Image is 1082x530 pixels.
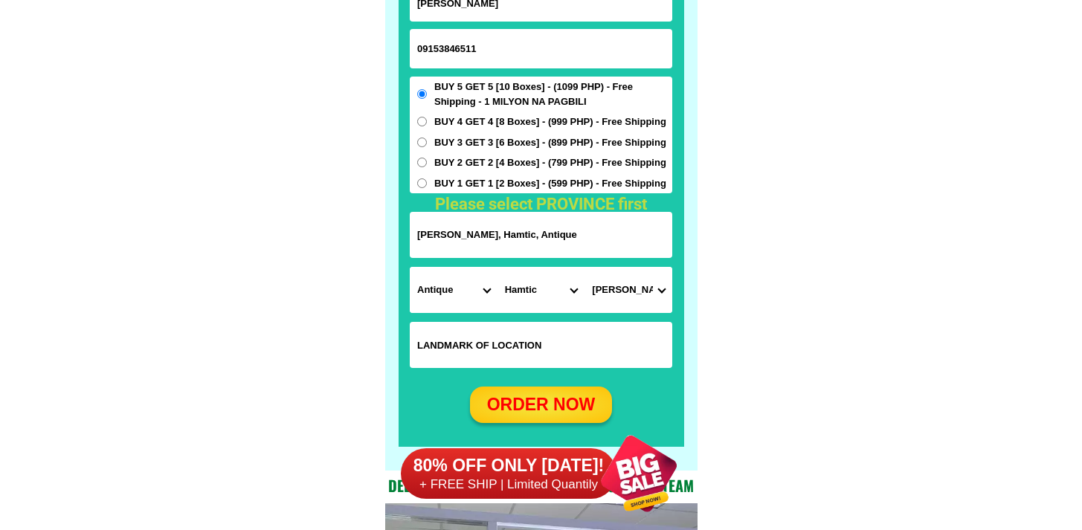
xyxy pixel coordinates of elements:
span: BUY 3 GET 3 [6 Boxes] - (899 PHP) - Free Shipping [434,135,666,150]
input: Input address [410,212,672,258]
h6: 80% OFF ONLY [DATE]! [401,455,616,477]
select: Select district [497,267,585,313]
input: BUY 4 GET 4 [8 Boxes] - (999 PHP) - Free Shipping [417,117,427,126]
span: BUY 1 GET 1 [2 Boxes] - (599 PHP) - Free Shipping [434,176,666,191]
span: BUY 2 GET 2 [4 Boxes] - (799 PHP) - Free Shipping [434,155,666,170]
input: BUY 5 GET 5 [10 Boxes] - (1099 PHP) - Free Shipping - 1 MILYON NA PAGBILI [417,89,427,99]
select: Select province [410,267,497,313]
input: BUY 1 GET 1 [2 Boxes] - (599 PHP) - Free Shipping [417,178,427,188]
span: BUY 5 GET 5 [10 Boxes] - (1099 PHP) - Free Shipping - 1 MILYON NA PAGBILI [434,80,672,109]
h1: Please select PROVINCE first [399,192,682,216]
input: BUY 3 GET 3 [6 Boxes] - (899 PHP) - Free Shipping [417,138,427,147]
input: Input LANDMARKOFLOCATION [410,322,672,368]
input: BUY 2 GET 2 [4 Boxes] - (799 PHP) - Free Shipping [417,158,427,167]
h2: Dedicated and professional consulting team [385,474,698,497]
span: BUY 4 GET 4 [8 Boxes] - (999 PHP) - Free Shipping [434,114,666,129]
div: ORDER NOW [470,392,612,418]
input: Input phone_number [410,29,672,68]
select: Select commune [585,267,672,313]
h6: + FREE SHIP | Limited Quantily [401,476,616,493]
